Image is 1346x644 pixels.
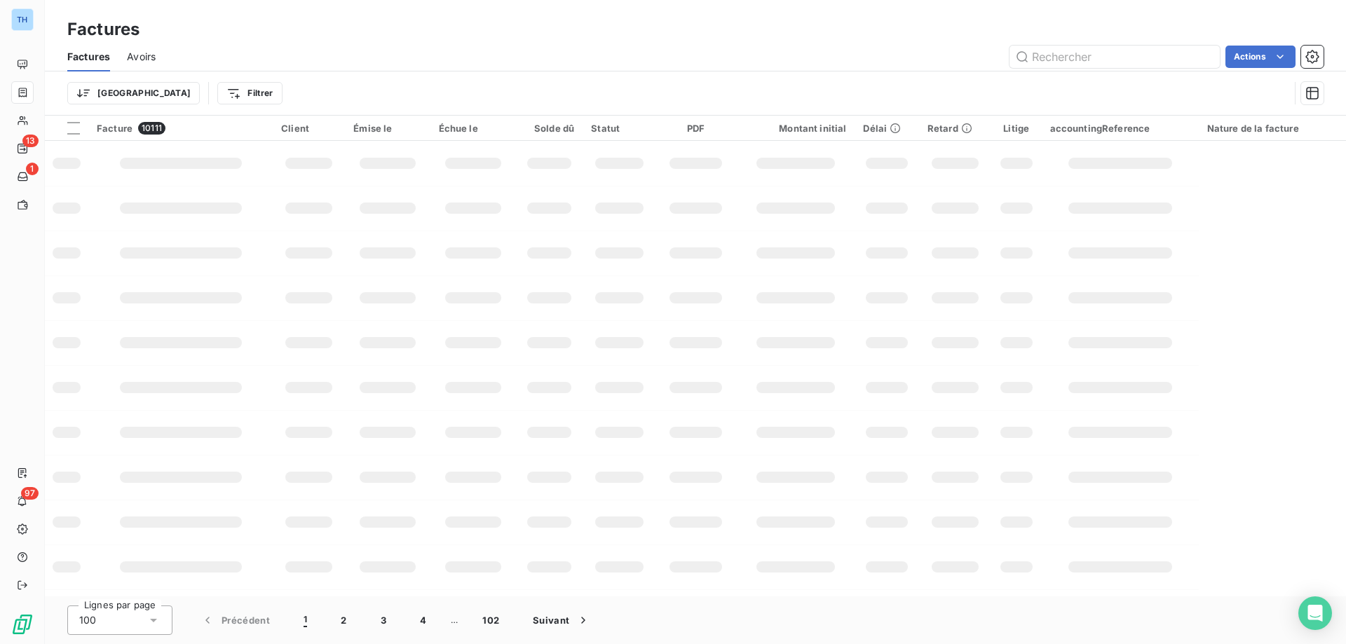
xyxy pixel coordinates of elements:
[443,609,465,631] span: …
[184,605,287,635] button: Précédent
[403,605,443,635] button: 4
[364,605,403,635] button: 3
[1000,123,1033,134] div: Litige
[21,487,39,500] span: 97
[67,50,110,64] span: Factures
[217,82,282,104] button: Filtrer
[745,123,846,134] div: Montant initial
[11,8,34,31] div: TH
[927,123,983,134] div: Retard
[863,123,910,134] div: Délai
[11,613,34,636] img: Logo LeanPay
[11,137,33,160] a: 13
[524,123,574,134] div: Solde dû
[287,605,324,635] button: 1
[127,50,156,64] span: Avoirs
[138,122,165,135] span: 10111
[353,123,421,134] div: Émise le
[1009,46,1220,68] input: Rechercher
[439,123,508,134] div: Échue le
[22,135,39,147] span: 13
[324,605,363,635] button: 2
[67,82,200,104] button: [GEOGRAPHIC_DATA]
[1225,46,1296,68] button: Actions
[79,613,96,627] span: 100
[1050,123,1190,134] div: accountingReference
[1207,123,1338,134] div: Nature de la facture
[591,123,647,134] div: Statut
[516,605,607,635] button: Suivant
[1298,596,1332,630] div: Open Intercom Messenger
[67,17,140,42] h3: Factures
[11,165,33,188] a: 1
[665,123,728,134] div: PDF
[304,613,307,627] span: 1
[26,163,39,175] span: 1
[465,605,516,635] button: 102
[281,123,336,134] div: Client
[97,123,132,134] span: Facture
